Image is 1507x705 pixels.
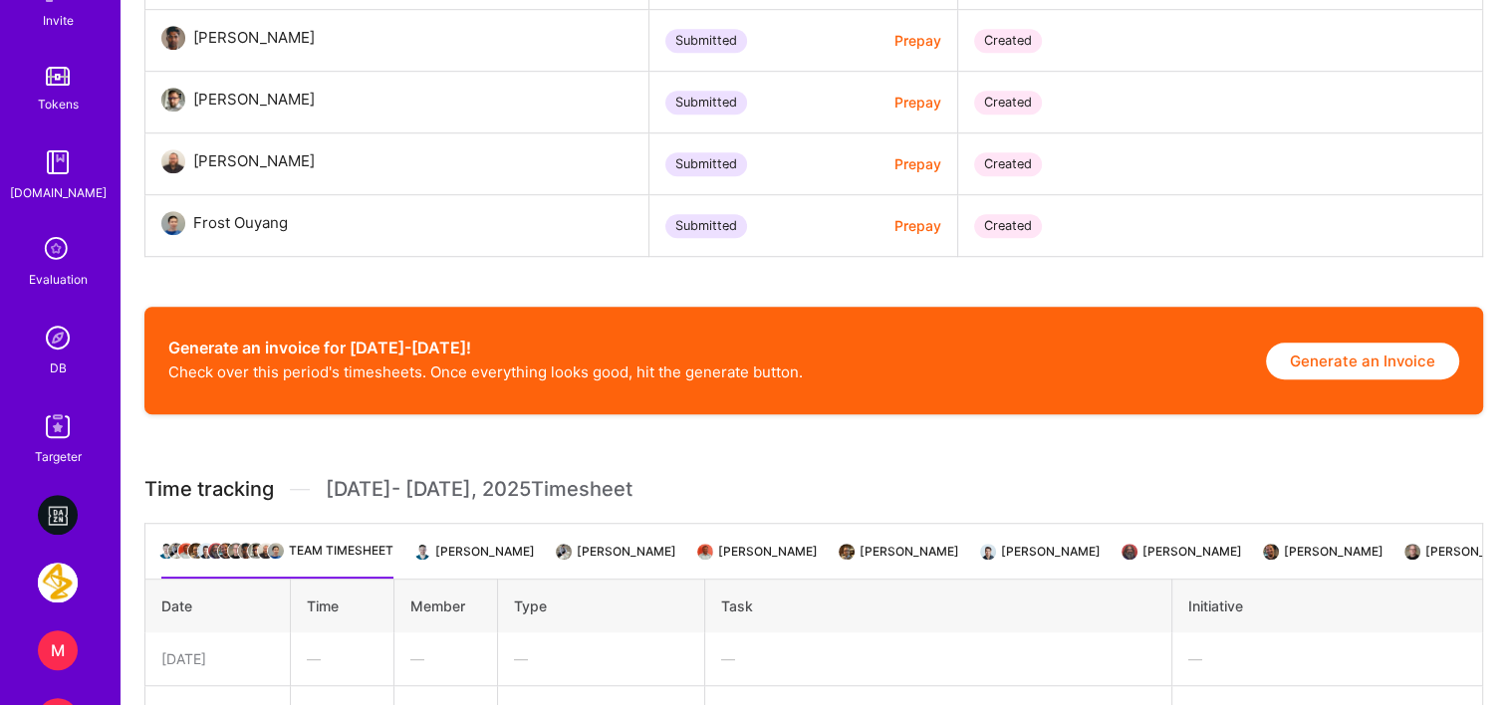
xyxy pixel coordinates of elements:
img: Team Architect [177,542,195,560]
button: Prepay [894,153,941,174]
th: Task [705,580,1171,633]
i: icon SelectionTeam [39,231,77,269]
img: Team Architect [1262,543,1280,561]
div: Submitted [665,29,747,53]
div: Submitted [665,91,747,115]
h2: Generate an invoice for [DATE]-[DATE]! [168,339,803,357]
div: — [721,648,1154,669]
span: [DATE] - [DATE] , 2025 Timesheet [326,477,632,502]
img: Team Architect [257,542,275,560]
img: Team Architect [838,543,856,561]
img: Team Architect [167,542,185,560]
img: Team Architect [237,542,255,560]
th: Time [290,580,393,633]
span: Time tracking [144,477,274,502]
img: Team Architect [187,542,205,560]
img: Team Architect [1121,543,1138,561]
div: — [514,648,688,669]
li: [PERSON_NAME] [1125,540,1242,579]
th: Member [393,580,497,633]
li: [PERSON_NAME] [700,540,818,579]
img: Team Architect [1403,543,1421,561]
div: Targeter [35,446,82,467]
div: — [307,648,377,669]
th: Initiative [1171,580,1482,633]
img: Team Architect [413,543,431,561]
li: [PERSON_NAME] [1266,540,1383,579]
img: Team Architect [197,542,215,560]
img: User Avatar [161,88,185,112]
img: DAZN: Video Engagement platform - developers [38,495,78,535]
button: Prepay [894,215,941,236]
div: — [410,648,481,669]
a: M [33,630,83,670]
button: Prepay [894,30,941,51]
img: Team Architect [247,542,265,560]
div: [PERSON_NAME] [193,149,315,173]
button: Generate an Invoice [1266,343,1459,379]
div: Created [974,152,1042,176]
th: Type [497,580,704,633]
div: — [1188,648,1466,669]
img: Admin Search [38,318,78,357]
div: [DOMAIN_NAME] [10,182,107,203]
div: Created [974,214,1042,238]
div: Frost Ouyang [193,211,288,235]
div: Evaluation [29,269,88,290]
p: Check over this period's timesheets. Once everything looks good, hit the generate button. [168,361,803,382]
img: Team Architect [227,542,245,560]
div: [DATE] [161,648,274,669]
div: Tokens [38,94,79,115]
div: DB [50,357,67,378]
img: User Avatar [161,26,185,50]
img: Team Architect [217,542,235,560]
div: Submitted [665,214,747,238]
img: User Avatar [161,149,185,173]
img: AstraZeneca: Data team to build new age supply chain modules [38,563,78,602]
img: Skill Targeter [38,406,78,446]
li: [PERSON_NAME] [417,540,535,579]
div: [PERSON_NAME] [193,26,315,50]
li: [PERSON_NAME] [842,540,959,579]
img: guide book [38,142,78,182]
div: M [38,630,78,670]
img: Team Architect [207,542,225,560]
li: [PERSON_NAME] [559,540,676,579]
img: tokens [46,67,70,86]
a: AstraZeneca: Data team to build new age supply chain modules [33,563,83,602]
img: Team Architect [696,543,714,561]
img: Team Architect [157,542,175,560]
img: Team Architect [979,543,997,561]
div: Invite [43,10,74,31]
div: Submitted [665,152,747,176]
div: Created [974,91,1042,115]
li: Team timesheet [161,540,393,579]
button: Prepay [894,92,941,113]
li: [PERSON_NAME] [983,540,1101,579]
img: User Avatar [161,211,185,235]
div: [PERSON_NAME] [193,88,315,112]
a: DAZN: Video Engagement platform - developers [33,495,83,535]
img: Team Architect [267,542,285,560]
img: Team Architect [555,543,573,561]
th: Date [145,580,291,633]
div: Created [974,29,1042,53]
